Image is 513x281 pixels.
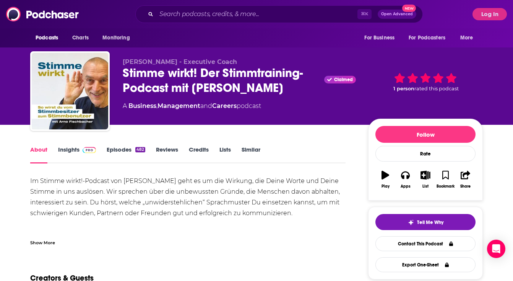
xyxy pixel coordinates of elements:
span: 1 person [393,86,414,91]
span: Tell Me Why [417,219,443,225]
a: Contact This Podcast [375,236,476,251]
div: Share [460,184,471,189]
a: Careers [212,102,237,109]
span: Charts [72,33,89,43]
button: Bookmark [435,166,455,193]
span: For Podcasters [409,33,445,43]
input: Search podcasts, credits, & more... [156,8,357,20]
div: Play [382,184,390,189]
button: Share [456,166,476,193]
button: tell me why sparkleTell Me Why [375,214,476,230]
img: tell me why sparkle [408,219,414,225]
div: 482 [135,147,145,152]
img: Stimme wirkt! Der Stimmtraining-Podcast mit Arno Fischbacher [32,53,108,129]
span: rated this podcast [414,86,459,91]
span: More [460,33,473,43]
div: Apps [401,184,411,189]
span: , [156,102,157,109]
a: Similar [242,146,260,163]
button: open menu [359,31,404,45]
span: and [200,102,212,109]
button: Apps [395,166,415,193]
div: Bookmark [437,184,455,189]
div: Search podcasts, credits, & more... [135,5,423,23]
span: New [402,5,416,12]
button: open menu [404,31,456,45]
a: Management [157,102,200,109]
button: List [416,166,435,193]
div: List [422,184,429,189]
button: open menu [455,31,483,45]
span: For Business [364,33,394,43]
button: Follow [375,126,476,143]
button: Play [375,166,395,193]
a: InsightsPodchaser Pro [58,146,96,163]
button: open menu [30,31,68,45]
div: A podcast [123,101,261,111]
a: Business [128,102,156,109]
button: Open AdvancedNew [378,10,416,19]
a: Episodes482 [107,146,145,163]
span: Podcasts [36,33,58,43]
a: About [30,146,47,163]
button: Log In [472,8,507,20]
div: 1 personrated this podcast [368,58,483,106]
img: Podchaser Pro [83,147,96,153]
img: Podchaser - Follow, Share and Rate Podcasts [6,7,80,21]
button: open menu [97,31,140,45]
a: Charts [67,31,93,45]
span: Claimed [334,78,353,82]
button: Export One-Sheet [375,257,476,272]
span: Open Advanced [381,12,413,16]
span: Monitoring [102,33,130,43]
a: Reviews [156,146,178,163]
div: Rate [375,146,476,162]
a: Credits [189,146,209,163]
a: Lists [219,146,231,163]
span: ⌘ K [357,9,372,19]
div: Open Intercom Messenger [487,240,505,258]
span: [PERSON_NAME] - Executive Coach [123,58,237,65]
